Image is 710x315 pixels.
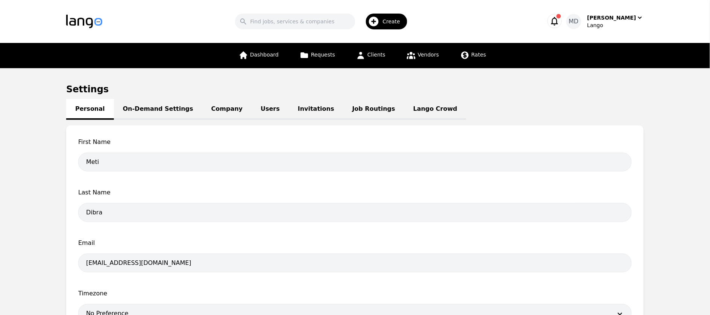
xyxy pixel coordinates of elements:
[66,15,102,28] img: Logo
[566,14,644,29] button: MD[PERSON_NAME]Lango
[404,99,466,120] a: Lango Crowd
[343,99,404,120] a: Job Routings
[78,203,632,222] input: Last Name
[78,289,632,298] span: Timezone
[78,254,632,272] input: Email
[66,83,644,95] h1: Settings
[587,21,644,29] div: Lango
[250,52,279,58] span: Dashboard
[252,99,289,120] a: Users
[352,43,390,68] a: Clients
[78,239,632,248] span: Email
[472,52,486,58] span: Rates
[402,43,443,68] a: Vendors
[78,138,632,147] span: First Name
[367,52,385,58] span: Clients
[235,14,355,29] input: Find jobs, services & companies
[587,14,636,21] div: [PERSON_NAME]
[569,17,579,26] span: MD
[78,153,632,171] input: First Name
[202,99,252,120] a: Company
[234,43,283,68] a: Dashboard
[383,18,406,25] span: Create
[295,43,340,68] a: Requests
[456,43,491,68] a: Rates
[289,99,343,120] a: Invitations
[355,11,412,32] button: Create
[78,188,632,197] span: Last Name
[311,52,335,58] span: Requests
[418,52,439,58] span: Vendors
[114,99,202,120] a: On-Demand Settings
